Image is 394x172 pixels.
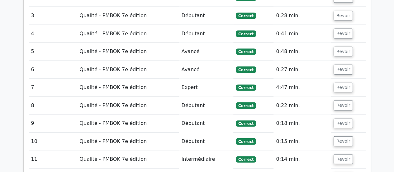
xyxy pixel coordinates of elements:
font: Intermédiaire [181,156,215,162]
font: Revoir [336,31,350,36]
font: 4:47 min. [276,84,300,90]
font: 0:41 min. [276,31,300,37]
font: 11 [31,156,37,162]
font: Revoir [336,85,350,90]
font: Avancé [181,48,199,54]
font: 0:22 min. [276,102,300,108]
button: Revoir [334,136,353,146]
font: 0:48 min. [276,48,300,54]
font: 4 [31,31,34,37]
font: Revoir [336,139,350,144]
button: Revoir [334,29,353,39]
font: 0:28 min. [276,12,300,18]
font: Correct [238,86,254,90]
button: Revoir [334,47,353,57]
font: Qualité - PMBOK 7e édition [79,156,147,162]
font: Correct [238,140,254,144]
font: Débutant [181,138,205,144]
font: Expert [181,84,197,90]
font: Correct [238,14,254,18]
font: Revoir [336,121,350,126]
font: Débutant [181,120,205,126]
font: Qualité - PMBOK 7e édition [79,12,147,18]
font: 0:27 min. [276,66,300,72]
font: Correct [238,32,254,36]
button: Revoir [334,11,353,21]
font: 0:18 min. [276,120,300,126]
font: Revoir [336,157,350,162]
font: Correct [238,121,254,126]
font: 7 [31,84,34,90]
font: 9 [31,120,34,126]
font: Qualité - PMBOK 7e édition [79,102,147,108]
font: Qualité - PMBOK 7e édition [79,66,147,72]
font: Débutant [181,12,205,18]
font: Débutant [181,31,205,37]
font: Qualité - PMBOK 7e édition [79,48,147,54]
font: 0:15 min. [276,138,300,144]
font: Qualité - PMBOK 7e édition [79,120,147,126]
font: Correct [238,157,254,162]
button: Revoir [334,155,353,165]
font: 6 [31,66,34,72]
button: Revoir [334,119,353,129]
font: Qualité - PMBOK 7e édition [79,31,147,37]
font: Qualité - PMBOK 7e édition [79,84,147,90]
font: 5 [31,48,34,54]
font: Débutant [181,102,205,108]
font: Correct [238,104,254,108]
font: 10 [31,138,37,144]
font: 0:14 min. [276,156,300,162]
font: 8 [31,102,34,108]
button: Revoir [334,101,353,111]
font: Qualité - PMBOK 7e édition [79,138,147,144]
font: Correct [238,68,254,72]
font: Revoir [336,67,350,72]
font: 3 [31,12,34,18]
button: Revoir [334,83,353,93]
font: Avancé [181,66,199,72]
font: Correct [238,50,254,54]
font: Revoir [336,13,350,18]
font: Revoir [336,49,350,54]
font: Revoir [336,103,350,108]
button: Revoir [334,65,353,75]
